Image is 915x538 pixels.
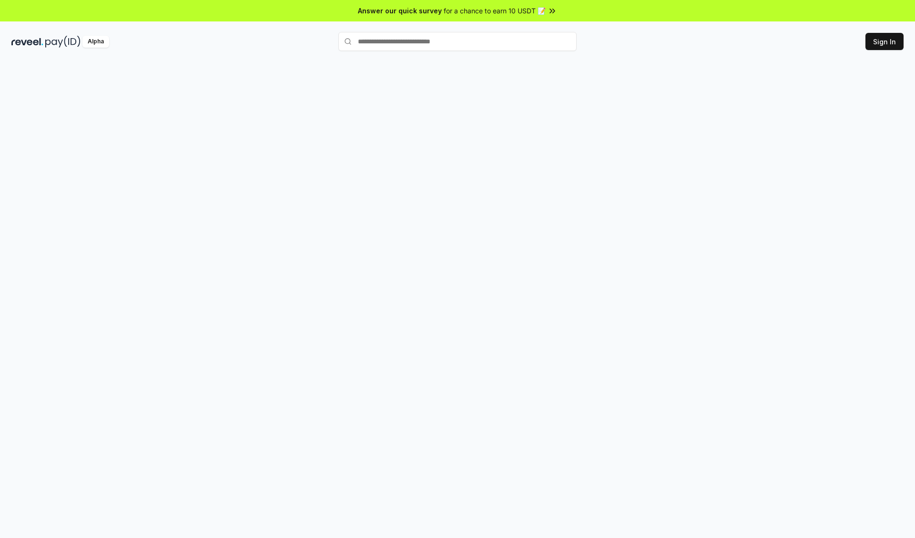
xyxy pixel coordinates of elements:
div: Alpha [82,36,109,48]
span: for a chance to earn 10 USDT 📝 [444,6,546,16]
button: Sign In [865,33,904,50]
img: pay_id [45,36,81,48]
img: reveel_dark [11,36,43,48]
span: Answer our quick survey [358,6,442,16]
